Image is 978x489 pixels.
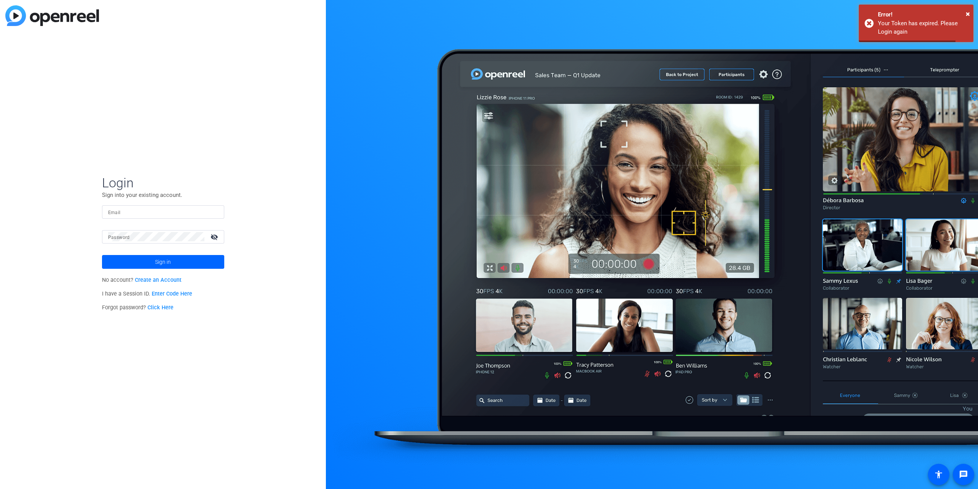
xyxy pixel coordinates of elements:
[102,175,224,191] span: Login
[108,207,218,216] input: Enter Email Address
[206,231,224,242] mat-icon: visibility_off
[108,235,130,240] mat-label: Password
[5,5,99,26] img: blue-gradient.svg
[966,8,970,19] button: Close
[108,210,121,215] mat-label: Email
[147,304,173,311] a: Click Here
[102,277,182,283] span: No account?
[102,291,193,297] span: I have a Session ID.
[959,470,968,479] mat-icon: message
[878,19,968,36] div: Your Token has expired. Please Login again
[102,255,224,269] button: Sign in
[934,470,943,479] mat-icon: accessibility
[966,9,970,18] span: ×
[102,191,224,199] p: Sign into your existing account.
[102,304,174,311] span: Forgot password?
[155,252,171,271] span: Sign in
[152,291,192,297] a: Enter Code Here
[135,277,181,283] a: Create an Account
[878,10,968,19] div: Error!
